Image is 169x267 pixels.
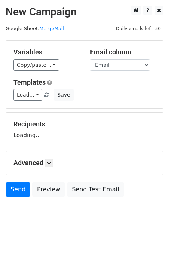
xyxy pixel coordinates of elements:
[13,120,156,128] h5: Recipients
[6,26,64,31] small: Google Sheet:
[13,89,42,101] a: Load...
[13,59,59,71] a: Copy/paste...
[54,89,73,101] button: Save
[13,48,79,56] h5: Variables
[6,182,30,197] a: Send
[13,120,156,139] div: Loading...
[32,182,65,197] a: Preview
[113,26,163,31] a: Daily emails left: 50
[6,6,163,18] h2: New Campaign
[113,25,163,33] span: Daily emails left: 50
[39,26,64,31] a: MergeMail
[67,182,124,197] a: Send Test Email
[13,159,156,167] h5: Advanced
[90,48,156,56] h5: Email column
[13,78,46,86] a: Templates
